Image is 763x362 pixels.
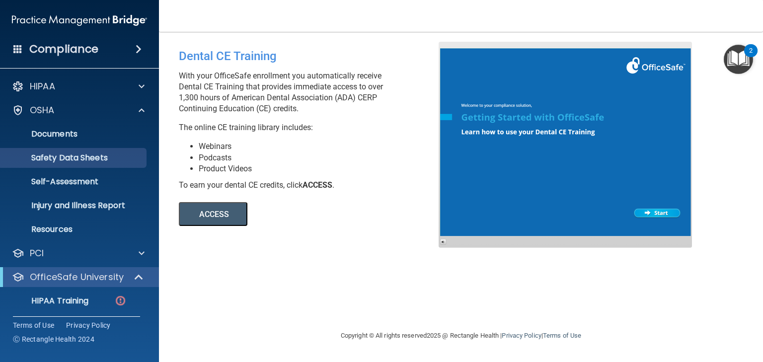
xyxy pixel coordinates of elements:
p: Self-Assessment [6,177,142,187]
button: Open Resource Center, 2 new notifications [724,45,753,74]
li: Product Videos [199,163,446,174]
p: Safety Data Sheets [6,153,142,163]
a: ACCESS [179,211,451,218]
p: PCI [30,247,44,259]
a: Privacy Policy [502,332,541,339]
iframe: Drift Widget Chat Controller [713,299,751,337]
li: Webinars [199,141,446,152]
p: The online CE training library includes: [179,122,446,133]
li: Podcasts [199,152,446,163]
a: OSHA [12,104,145,116]
a: OfficeSafe University [12,271,144,283]
a: Privacy Policy [66,320,111,330]
div: Copyright © All rights reserved 2025 @ Rectangle Health | | [280,320,642,352]
a: PCI [12,247,145,259]
div: To earn your dental CE credits, click . [179,180,446,191]
p: Resources [6,224,142,234]
div: 2 [749,51,753,64]
img: PMB logo [12,10,147,30]
a: Terms of Use [543,332,581,339]
button: ACCESS [179,202,247,226]
p: Documents [6,129,142,139]
img: danger-circle.6113f641.png [114,294,127,307]
span: Ⓒ Rectangle Health 2024 [13,334,94,344]
h4: Compliance [29,42,98,56]
p: HIPAA [30,80,55,92]
a: Terms of Use [13,320,54,330]
p: Injury and Illness Report [6,201,142,211]
p: OSHA [30,104,55,116]
p: With your OfficeSafe enrollment you automatically receive Dental CE Training that provides immedi... [179,71,446,114]
a: HIPAA [12,80,145,92]
p: OfficeSafe University [30,271,124,283]
div: Dental CE Training [179,42,446,71]
b: ACCESS [303,180,332,190]
p: HIPAA Training [6,296,88,306]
